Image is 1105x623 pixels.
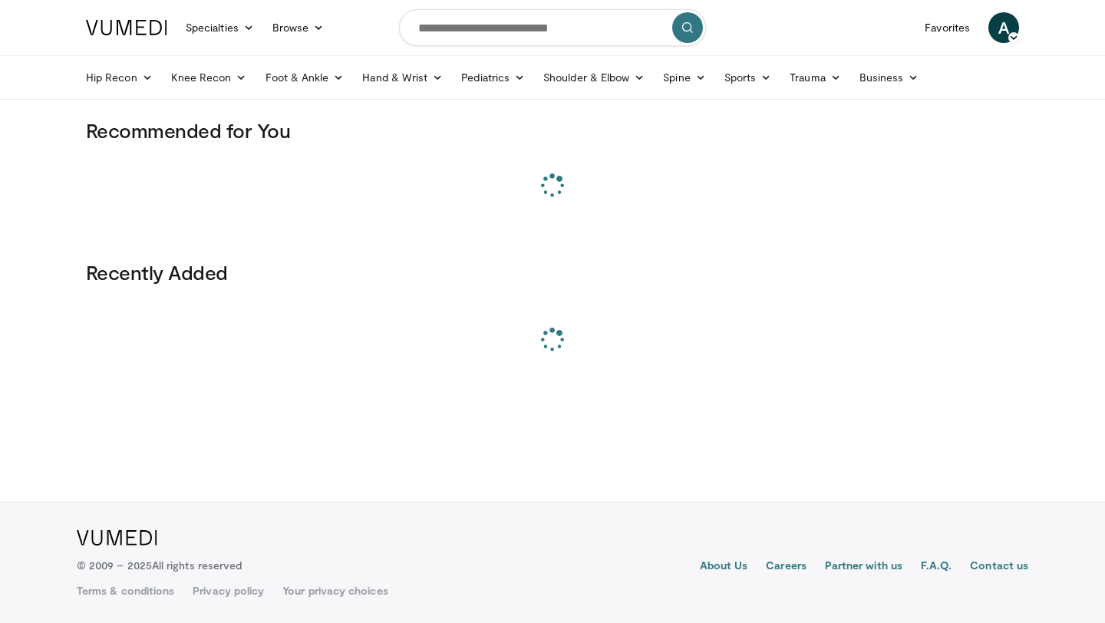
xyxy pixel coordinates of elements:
[77,558,242,573] p: © 2009 – 2025
[850,62,929,93] a: Business
[86,260,1019,285] h3: Recently Added
[282,583,388,598] a: Your privacy choices
[766,558,806,576] a: Careers
[915,12,979,43] a: Favorites
[452,62,534,93] a: Pediatrics
[176,12,263,43] a: Specialties
[77,530,157,546] img: VuMedi Logo
[77,62,162,93] a: Hip Recon
[970,558,1028,576] a: Contact us
[77,583,174,598] a: Terms & conditions
[780,62,850,93] a: Trauma
[921,558,952,576] a: F.A.Q.
[162,62,256,93] a: Knee Recon
[86,118,1019,143] h3: Recommended for You
[263,12,334,43] a: Browse
[193,583,264,598] a: Privacy policy
[825,558,902,576] a: Partner with us
[399,9,706,46] input: Search topics, interventions
[988,12,1019,43] a: A
[654,62,714,93] a: Spine
[152,559,242,572] span: All rights reserved
[353,62,452,93] a: Hand & Wrist
[700,558,748,576] a: About Us
[86,20,167,35] img: VuMedi Logo
[715,62,781,93] a: Sports
[256,62,354,93] a: Foot & Ankle
[534,62,654,93] a: Shoulder & Elbow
